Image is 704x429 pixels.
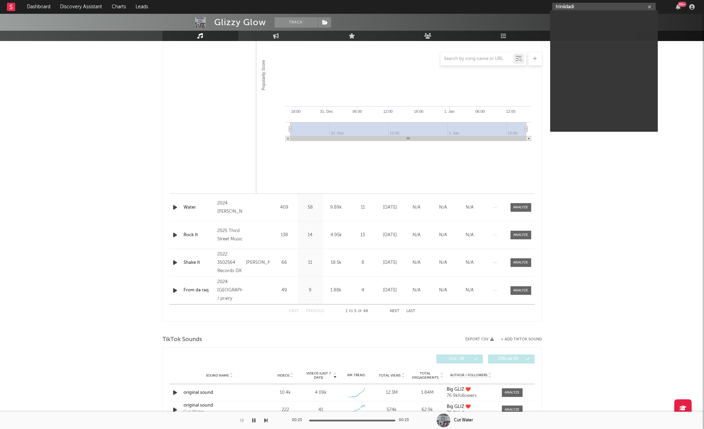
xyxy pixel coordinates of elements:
div: Cut Water [184,409,204,416]
div: 99 + [678,2,686,7]
button: Previous [306,309,324,313]
div: 58 [299,204,321,211]
div: Triniidadii [576,17,652,25]
a: From da raq [184,287,214,294]
div: 409 [273,204,296,211]
div: 12.3M [376,389,408,396]
a: Trinidadiandeep [552,57,656,79]
div: N/A [458,259,481,266]
button: + Add TikTok Sound [494,338,542,341]
div: 11 [351,204,375,211]
span: Total Engagements [411,371,439,380]
a: original sound [184,389,256,396]
span: of [358,310,362,313]
div: N/A [458,204,481,211]
button: First [289,309,299,313]
div: 2024 [PERSON_NAME] [217,199,242,216]
a: [PERSON_NAME] [552,79,656,101]
div: 222 [269,407,301,413]
div: 1 5 48 [338,307,376,316]
div: N/A [405,204,428,211]
div: N/A [432,232,455,239]
div: N/A [432,259,455,266]
strong: Big GLIZ ❤️ [447,387,471,392]
button: + Add TikTok Sound [501,338,542,341]
span: Sound Name [206,373,229,378]
div: 76.9k followers [447,393,495,398]
div: N/A [432,204,455,211]
div: [DATE] [378,232,401,239]
div: [DATE] [378,204,401,211]
button: Next [390,309,399,313]
text: 18:00 [414,109,423,113]
div: 8 [351,259,375,266]
div: Cut Water [454,417,473,423]
a: original sound [184,402,256,409]
div: [DATE] [378,259,401,266]
div: 00:23 [292,416,306,425]
div: 4 [351,287,375,294]
div: 2025 Third Street Music [217,227,242,243]
input: Search for artists [552,3,656,11]
div: [PERSON_NAME] [576,84,652,92]
text: Popularity Score [261,60,266,90]
a: Triniidadii [552,12,656,34]
div: 76.9k followers [447,411,495,416]
div: 49 [273,287,296,294]
div: [PERSON_NAME] [246,259,270,267]
text: 06:00 [352,109,362,113]
strong: Big GLIZ ❤️ [447,405,471,409]
div: 00:23 [399,416,413,425]
div: 18.5k [325,259,347,266]
a: Big GLIZ ❤️ [447,405,495,409]
div: 62.9k [411,407,443,413]
div: 138 [273,232,296,239]
span: Total Views [379,373,400,378]
div: 574k [376,407,408,413]
button: Track [275,17,318,28]
button: Last [406,309,415,313]
div: 9 [299,287,321,294]
a: Water [184,204,214,211]
div: 9.89k [325,204,347,211]
a: Shake It [184,259,214,266]
div: 14 [299,232,321,239]
a: [PERSON_NAME] & His Trinidadians [552,101,656,129]
div: Glizzy Glow [214,17,266,28]
div: 2024 [GEOGRAPHIC_DATA] / prairy [217,278,242,303]
text: 12:00 [383,109,393,113]
div: N/A [432,287,455,294]
div: N/A [458,287,481,294]
text: 1. Jan [444,109,454,113]
button: 99+ [676,4,681,10]
a: Rock It [184,232,214,239]
span: Videos (last 7 days) [305,371,333,380]
div: 11 [299,259,321,266]
button: Export CSV [465,337,494,341]
div: N/A [405,287,428,294]
div: 1.84M [411,389,443,396]
button: UGC(8) [436,355,483,363]
div: 13 [351,232,375,239]
text: 31. Dec [320,109,333,113]
text: 06:00 [475,109,485,113]
div: 4.09k [315,389,327,396]
span: to [349,310,353,313]
div: 2022 3502564 Records DK [217,250,242,275]
div: 66 [273,259,296,266]
text: 18:00 [291,109,300,113]
span: Official ( 0 ) [493,357,524,361]
div: Trinidadiandeep [576,61,652,70]
div: 6M Trend [340,373,372,378]
div: [DATE] [378,287,401,294]
div: 4.95k [325,232,347,239]
div: N/A [405,232,428,239]
div: 41 [318,407,323,413]
input: Search by song name or URL [440,56,513,62]
div: N/A [458,232,481,239]
div: N/A [405,259,428,266]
